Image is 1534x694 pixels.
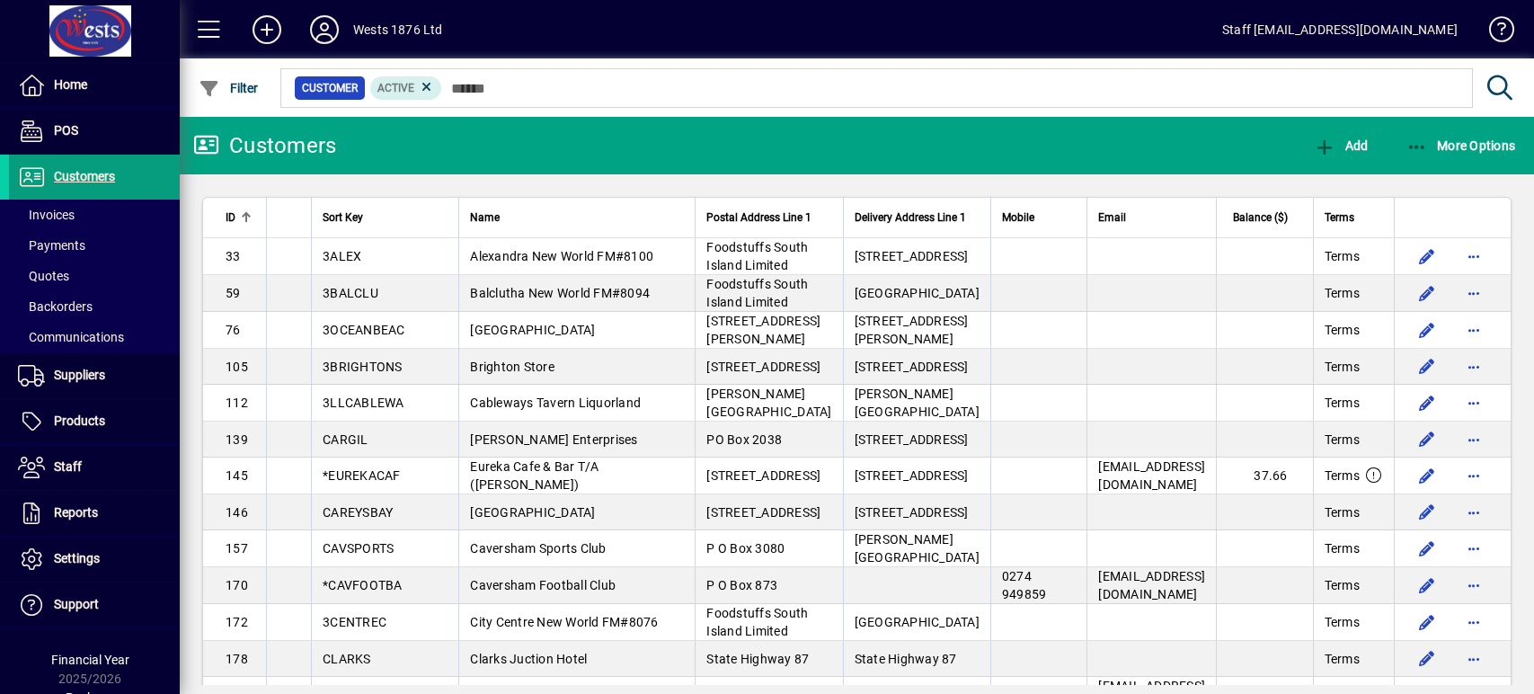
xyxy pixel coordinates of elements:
span: Eureka Cafe & Bar T/A ([PERSON_NAME]) [470,459,599,492]
span: Alexandra New World FM#8100 [470,249,653,263]
div: ID [226,208,255,227]
span: 3OCEANBEAC [323,323,405,337]
span: [STREET_ADDRESS] [855,505,969,520]
span: 0274 949859 [1002,569,1047,601]
span: Foodstuffs South Island Limited [706,606,808,638]
div: Customers [193,131,336,160]
span: Customers [54,169,115,183]
span: Staff [54,459,82,474]
span: Terms [1325,503,1360,521]
button: More options [1459,461,1488,490]
span: Sort Key [323,208,363,227]
button: Edit [1413,425,1441,454]
span: Financial Year [51,653,129,667]
span: Delivery Address Line 1 [855,208,966,227]
span: More Options [1406,138,1516,153]
button: More options [1459,645,1488,673]
a: Staff [9,445,180,490]
button: Edit [1413,388,1441,417]
a: Quotes [9,261,180,291]
span: [PERSON_NAME][GEOGRAPHIC_DATA] [855,387,980,419]
span: [GEOGRAPHIC_DATA] [855,615,980,629]
button: Edit [1413,498,1441,527]
span: 145 [226,468,248,483]
button: More Options [1402,129,1521,162]
span: [GEOGRAPHIC_DATA] [470,323,595,337]
span: [GEOGRAPHIC_DATA] [470,505,595,520]
span: [PERSON_NAME][GEOGRAPHIC_DATA] [855,532,980,565]
span: CLARKS [323,652,371,666]
span: 3BRIGHTONS [323,360,403,374]
button: Edit [1413,461,1441,490]
span: Active [377,82,414,94]
button: Add [238,13,296,46]
span: Add [1314,138,1368,153]
span: Terms [1325,208,1354,227]
span: [PERSON_NAME] Enterprises [470,432,637,447]
a: Suppliers [9,353,180,398]
button: Edit [1413,571,1441,600]
a: Communications [9,322,180,352]
button: More options [1459,352,1488,381]
span: [EMAIL_ADDRESS][DOMAIN_NAME] [1098,569,1205,601]
span: Quotes [18,269,69,283]
span: [STREET_ADDRESS][PERSON_NAME] [855,314,969,346]
div: Name [470,208,684,227]
button: More options [1459,534,1488,563]
button: Edit [1413,645,1441,673]
span: 178 [226,652,248,666]
span: [STREET_ADDRESS] [855,468,969,483]
button: More options [1459,608,1488,636]
span: [STREET_ADDRESS] [706,468,820,483]
span: 172 [226,615,248,629]
span: CAVSPORTS [323,541,394,556]
span: [EMAIL_ADDRESS][DOMAIN_NAME] [1098,459,1205,492]
span: 3CENTREC [323,615,386,629]
span: [PERSON_NAME][GEOGRAPHIC_DATA] [706,387,831,419]
div: Email [1098,208,1205,227]
span: [STREET_ADDRESS] [706,360,820,374]
button: More options [1459,242,1488,271]
button: More options [1459,571,1488,600]
span: Terms [1325,576,1360,594]
span: Foodstuffs South Island Limited [706,240,808,272]
span: Settings [54,551,100,565]
a: Knowledge Base [1476,4,1512,62]
button: More options [1459,388,1488,417]
span: 146 [226,505,248,520]
span: 139 [226,432,248,447]
span: 105 [226,360,248,374]
span: Terms [1325,321,1360,339]
span: Terms [1325,247,1360,265]
button: More options [1459,498,1488,527]
span: Cableways Tavern Liquorland [470,396,641,410]
a: Backorders [9,291,180,322]
a: Products [9,399,180,444]
a: Reports [9,491,180,536]
span: Terms [1325,613,1360,631]
button: More options [1459,316,1488,344]
a: Home [9,63,180,108]
button: Edit [1413,534,1441,563]
span: Terms [1325,650,1360,668]
a: POS [9,109,180,154]
span: Suppliers [54,368,105,382]
span: *CAVFOOTBA [323,578,403,592]
span: ID [226,208,235,227]
div: Balance ($) [1228,208,1304,227]
button: Profile [296,13,353,46]
span: 3ALEX [323,249,361,263]
span: [STREET_ADDRESS] [855,432,969,447]
span: [STREET_ADDRESS][PERSON_NAME] [706,314,820,346]
span: Foodstuffs South Island Limited [706,277,808,309]
span: Filter [199,81,259,95]
div: Wests 1876 Ltd [353,15,442,44]
div: Mobile [1002,208,1077,227]
span: POS [54,123,78,138]
button: Edit [1413,352,1441,381]
span: Products [54,414,105,428]
button: More options [1459,279,1488,307]
span: Balance ($) [1233,208,1288,227]
button: Edit [1413,279,1441,307]
td: 37.66 [1216,458,1313,494]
